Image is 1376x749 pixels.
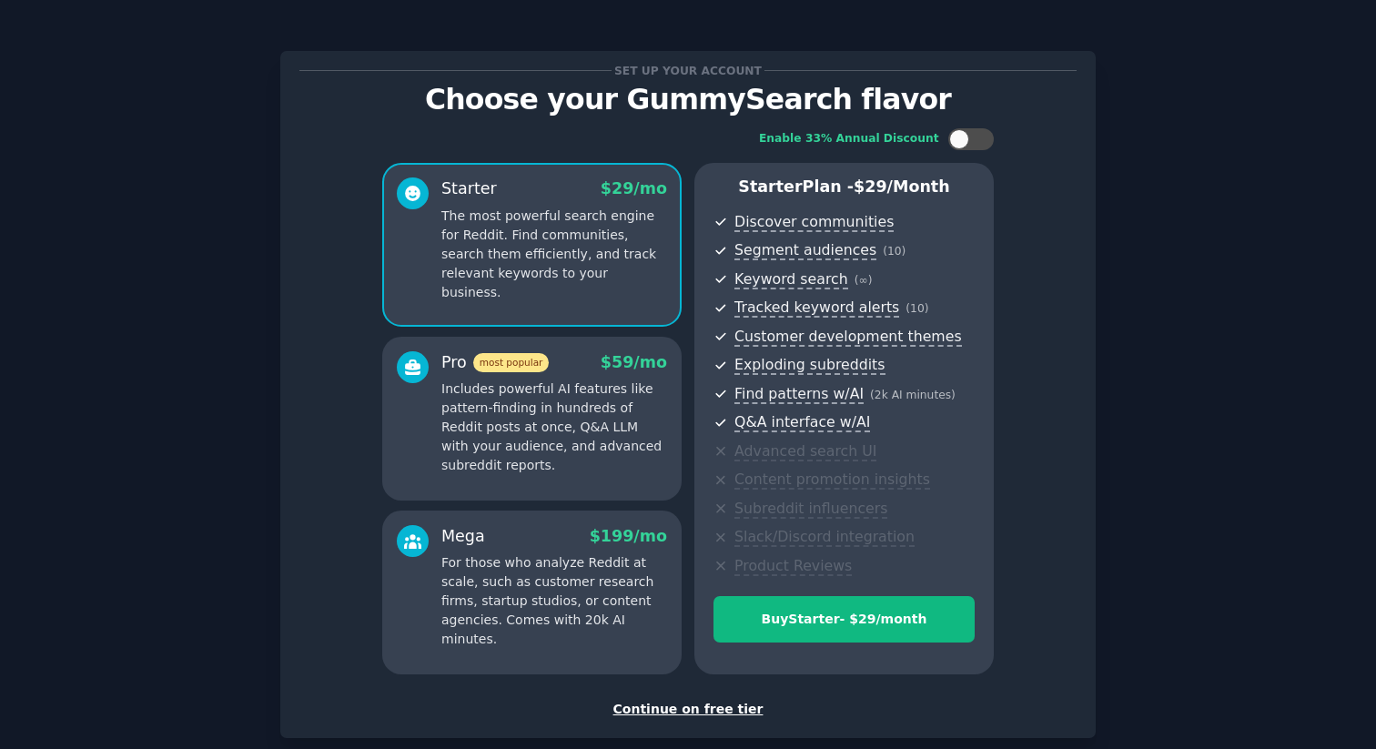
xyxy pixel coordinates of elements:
span: Exploding subreddits [734,356,885,375]
p: For those who analyze Reddit at scale, such as customer research firms, startup studios, or conte... [441,553,667,649]
span: Content promotion insights [734,471,930,490]
div: Mega [441,525,485,548]
span: Find patterns w/AI [734,385,864,404]
span: Discover communities [734,213,894,232]
span: Product Reviews [734,557,852,576]
span: $ 59 /mo [601,353,667,371]
div: Pro [441,351,549,374]
span: $ 199 /mo [590,527,667,545]
span: ( 10 ) [883,245,906,258]
span: most popular [473,353,550,372]
span: ( 10 ) [906,302,928,315]
span: ( 2k AI minutes ) [870,389,956,401]
p: Starter Plan - [713,176,975,198]
span: Slack/Discord integration [734,528,915,547]
span: Customer development themes [734,328,962,347]
button: BuyStarter- $29/month [713,596,975,643]
div: Enable 33% Annual Discount [759,131,939,147]
p: Choose your GummySearch flavor [299,84,1077,116]
span: Q&A interface w/AI [734,413,870,432]
span: Advanced search UI [734,442,876,461]
span: Keyword search [734,270,848,289]
div: Starter [441,177,497,200]
span: Segment audiences [734,241,876,260]
span: Subreddit influencers [734,500,887,519]
p: Includes powerful AI features like pattern-finding in hundreds of Reddit posts at once, Q&A LLM w... [441,380,667,475]
span: ( ∞ ) [855,274,873,287]
div: Buy Starter - $ 29 /month [714,610,974,629]
div: Continue on free tier [299,700,1077,719]
span: $ 29 /month [854,177,950,196]
span: $ 29 /mo [601,179,667,197]
p: The most powerful search engine for Reddit. Find communities, search them efficiently, and track ... [441,207,667,302]
span: Set up your account [612,61,765,80]
span: Tracked keyword alerts [734,299,899,318]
